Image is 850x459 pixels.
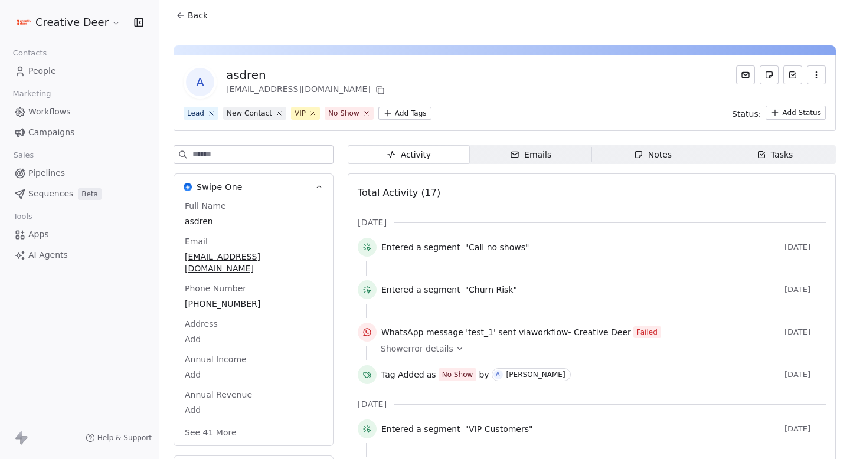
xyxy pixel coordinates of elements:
[185,251,322,274] span: [EMAIL_ADDRESS][DOMAIN_NAME]
[9,102,149,122] a: Workflows
[295,108,306,119] div: VIP
[9,245,149,265] a: AI Agents
[358,398,387,410] span: [DATE]
[169,5,215,26] button: Back
[174,200,333,445] div: Swipe OneSwipe One
[757,149,793,161] div: Tasks
[766,106,826,120] button: Add Status
[9,184,149,204] a: SequencesBeta
[185,404,322,416] span: Add
[8,85,56,103] span: Marketing
[28,188,73,200] span: Sequences
[574,327,631,337] span: Creative Deer
[188,9,208,21] span: Back
[9,61,149,81] a: People
[8,208,37,225] span: Tools
[381,327,463,337] span: WhatsApp message
[97,433,152,442] span: Help & Support
[182,353,249,365] span: Annual Income
[227,108,272,119] div: New Contact
[381,343,453,355] span: Show error details
[28,126,74,139] span: Campaigns
[182,318,220,330] span: Address
[465,284,517,296] span: "Churn Risk"
[496,370,500,379] div: A
[182,283,249,294] span: Phone Number
[28,106,71,118] span: Workflows
[378,107,431,120] button: Add Tags
[9,163,149,183] a: Pipelines
[442,369,473,380] div: No Show
[185,215,322,227] span: asdren
[78,188,102,200] span: Beta
[182,200,228,212] span: Full Name
[187,108,204,119] div: Lead
[178,422,244,443] button: See 41 More
[9,225,149,244] a: Apps
[28,167,65,179] span: Pipelines
[510,149,551,161] div: Emails
[35,15,109,30] span: Creative Deer
[184,183,192,191] img: Swipe One
[381,343,818,355] a: Showerror details
[358,217,387,228] span: [DATE]
[17,15,31,29] img: Logo%20CD1.pdf%20(1).png
[465,423,533,435] span: "VIP Customers"
[784,370,826,379] span: [DATE]
[358,187,440,198] span: Total Activity (17)
[381,326,631,338] span: ' test_1 ' sent via workflow -
[28,249,68,261] span: AI Agents
[634,149,672,161] div: Notes
[328,108,359,119] div: No Show
[182,389,254,401] span: Annual Revenue
[479,369,489,381] span: by
[14,12,123,32] button: Creative Deer
[381,241,460,253] span: Entered a segment
[427,369,436,381] span: as
[226,83,387,97] div: [EMAIL_ADDRESS][DOMAIN_NAME]
[784,285,826,294] span: [DATE]
[86,433,152,442] a: Help & Support
[185,333,322,345] span: Add
[185,298,322,310] span: [PHONE_NUMBER]
[732,108,761,120] span: Status:
[174,174,333,200] button: Swipe OneSwipe One
[381,423,460,435] span: Entered a segment
[784,242,826,252] span: [DATE]
[381,284,460,296] span: Entered a segment
[381,369,424,381] span: Tag Added
[633,326,661,338] span: Failed
[28,65,56,77] span: People
[197,181,243,193] span: Swipe One
[186,68,214,96] span: a
[465,241,529,253] span: "Call no shows"
[784,327,826,337] span: [DATE]
[182,235,210,247] span: Email
[784,424,826,434] span: [DATE]
[8,146,39,164] span: Sales
[185,369,322,381] span: Add
[506,371,565,379] div: [PERSON_NAME]
[9,123,149,142] a: Campaigns
[8,44,52,62] span: Contacts
[226,67,387,83] div: asdren
[28,228,49,241] span: Apps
